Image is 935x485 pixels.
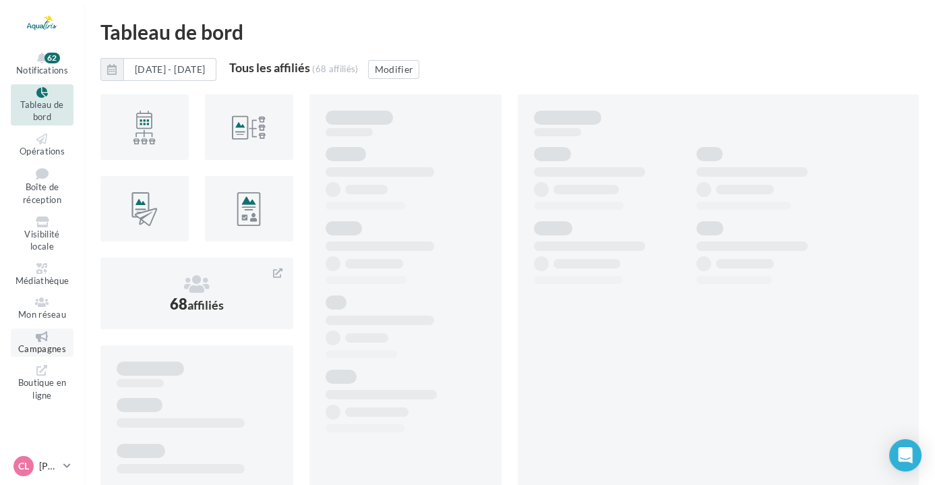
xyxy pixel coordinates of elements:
[23,182,61,206] span: Boîte de réception
[18,343,66,354] span: Campagnes
[11,260,73,289] a: Médiathèque
[18,378,67,401] span: Boutique en ligne
[16,275,69,286] span: Médiathèque
[11,214,73,255] a: Visibilité locale
[123,58,216,81] button: [DATE] - [DATE]
[20,99,63,123] span: Tableau de bord
[44,53,60,63] div: 62
[100,22,919,42] div: Tableau de bord
[11,362,73,403] a: Boutique en ligne
[187,297,224,312] span: affiliés
[20,146,65,156] span: Opérations
[11,453,73,479] a: CL [PERSON_NAME]
[229,61,310,74] div: Tous les affiliés
[100,58,216,81] button: [DATE] - [DATE]
[889,439,922,472] div: Open Intercom Messenger
[11,329,73,358] a: Campagnes
[18,309,66,320] span: Mon réseau
[368,60,419,79] button: Modifier
[11,84,73,125] a: Tableau de bord
[18,459,29,473] span: CL
[39,459,58,473] p: [PERSON_NAME]
[16,65,68,76] span: Notifications
[11,294,73,323] a: Mon réseau
[11,165,73,208] a: Boîte de réception
[170,295,224,313] span: 68
[11,131,73,160] a: Opérations
[312,63,358,74] div: (68 affiliés)
[11,50,73,79] button: Notifications 62
[24,229,59,252] span: Visibilité locale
